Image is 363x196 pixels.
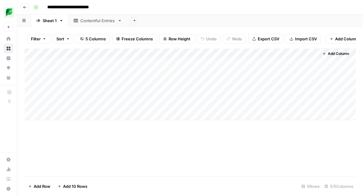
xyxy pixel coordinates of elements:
button: Filter [27,34,50,44]
span: Import CSV [295,36,317,42]
a: Settings [4,155,13,164]
span: Add Column [335,36,358,42]
span: 5 Columns [86,36,106,42]
span: Undo [206,36,217,42]
div: 5/5 Columns [322,181,356,191]
a: Insights [4,53,13,63]
span: Filter [31,36,41,42]
div: Contentful Entries [80,18,115,24]
span: Redo [232,36,242,42]
button: Row Height [159,34,194,44]
span: Add 10 Rows [63,183,87,189]
a: Your Data [4,73,13,83]
a: Contentful Entries [69,15,127,27]
a: Usage [4,164,13,174]
div: 5 Rows [299,181,322,191]
button: Redo [223,34,246,44]
span: Add Column [328,51,349,56]
button: Add Column [326,34,362,44]
span: Sort [56,36,64,42]
a: Browse [4,44,13,53]
button: Import CSV [286,34,321,44]
span: Export CSV [258,36,279,42]
button: Help + Support [4,184,13,194]
button: Add 10 Rows [54,181,91,191]
button: Undo [197,34,220,44]
img: SproutSocial Logo [4,7,15,18]
span: Freeze Columns [122,36,153,42]
span: Row Height [169,36,190,42]
button: Add Column [320,50,351,58]
button: Workspace: SproutSocial [4,5,13,20]
div: Sheet 1 [43,18,57,24]
span: Add Row [34,183,50,189]
a: Opportunities [4,63,13,73]
button: Freeze Columns [112,34,157,44]
button: Export CSV [248,34,283,44]
button: Add Row [25,181,54,191]
button: 5 Columns [76,34,110,44]
a: Sheet 1 [31,15,69,27]
a: Learning Hub [4,174,13,184]
button: Sort [52,34,74,44]
a: Home [4,34,13,44]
